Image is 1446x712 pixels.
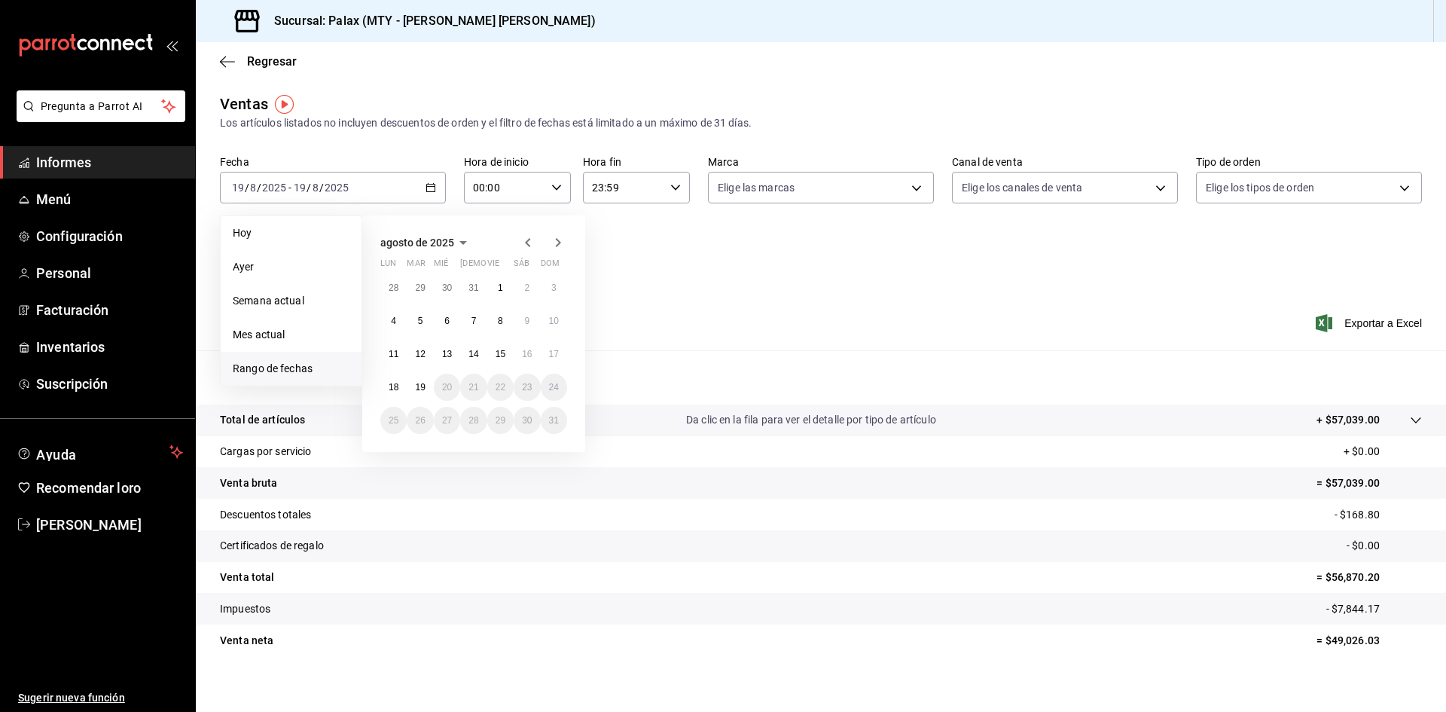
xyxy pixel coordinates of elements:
abbr: 27 de agosto de 2025 [442,415,452,426]
font: Elige los canales de venta [962,182,1082,194]
abbr: 13 de agosto de 2025 [442,349,452,359]
font: Suscripción [36,376,108,392]
span: / [245,182,249,194]
font: Tipo de orden [1196,156,1261,168]
abbr: 25 de agosto de 2025 [389,415,398,426]
font: Marca [708,156,739,168]
span: Semana actual [233,293,349,309]
button: 20 de agosto de 2025 [434,374,460,401]
font: Recomendar loro [36,480,141,496]
input: -- [231,182,245,194]
span: / [257,182,261,194]
abbr: 9 de agosto de 2025 [524,316,529,326]
input: -- [312,182,319,194]
span: - [288,182,291,194]
button: 24 de agosto de 2025 [541,374,567,401]
abbr: 24 de agosto de 2025 [549,382,559,393]
span: Rango de fechas [233,361,349,377]
button: Tooltip marker [275,95,294,114]
abbr: 30 de agosto de 2025 [522,415,532,426]
button: 14 de agosto de 2025 [460,341,487,368]
button: 22 de agosto de 2025 [487,374,514,401]
font: Venta neta [220,634,273,646]
button: 19 de agosto de 2025 [407,374,433,401]
abbr: 18 de agosto de 2025 [389,382,398,393]
button: agosto de 2025 [380,234,472,252]
button: 3 de agosto de 2025 [541,274,567,301]
font: Da clic en la fila para ver el detalle por tipo de artículo [686,414,936,426]
abbr: 31 de agosto de 2025 [549,415,559,426]
abbr: 5 de agosto de 2025 [418,316,423,326]
abbr: 29 de julio de 2025 [415,283,425,293]
font: Ventas [220,95,268,113]
font: = $56,870.20 [1316,571,1380,583]
abbr: lunes [380,258,396,274]
button: 31 de julio de 2025 [460,274,487,301]
span: Mes actual [233,327,349,343]
button: 4 de agosto de 2025 [380,307,407,335]
button: 1 de agosto de 2025 [487,274,514,301]
button: abrir_cajón_menú [166,39,178,51]
font: Cargas por servicio [220,445,312,457]
abbr: 26 de agosto de 2025 [415,415,425,426]
button: 5 de agosto de 2025 [407,307,433,335]
button: 23 de agosto de 2025 [514,374,540,401]
abbr: 4 de agosto de 2025 [391,316,396,326]
button: 28 de agosto de 2025 [460,407,487,434]
abbr: 28 de julio de 2025 [389,283,398,293]
font: Venta total [220,571,274,583]
abbr: miércoles [434,258,448,274]
span: agosto de 2025 [380,237,454,249]
abbr: 28 de agosto de 2025 [468,415,478,426]
button: 2 de agosto de 2025 [514,274,540,301]
font: Elige los tipos de orden [1206,182,1314,194]
abbr: 31 de julio de 2025 [468,283,478,293]
abbr: 20 de agosto de 2025 [442,382,452,393]
abbr: viernes [487,258,499,274]
abbr: 3 de agosto de 2025 [551,283,557,293]
button: 18 de agosto de 2025 [380,374,407,401]
abbr: 2 de agosto de 2025 [524,283,529,293]
abbr: 14 de agosto de 2025 [468,349,478,359]
abbr: 30 de julio de 2025 [442,283,452,293]
font: Sugerir nueva función [18,692,125,704]
input: -- [249,182,257,194]
button: 9 de agosto de 2025 [514,307,540,335]
font: + $57,039.00 [1316,414,1380,426]
button: 16 de agosto de 2025 [514,341,540,368]
button: 15 de agosto de 2025 [487,341,514,368]
button: 28 de julio de 2025 [380,274,407,301]
button: 26 de agosto de 2025 [407,407,433,434]
span: Ayer [233,259,349,275]
font: Descuentos totales [220,509,311,521]
abbr: 23 de agosto de 2025 [522,382,532,393]
input: -- [293,182,307,194]
font: Hora de inicio [464,156,529,168]
input: ---- [324,182,349,194]
font: Ayuda [36,447,77,463]
button: 27 de agosto de 2025 [434,407,460,434]
button: 13 de agosto de 2025 [434,341,460,368]
abbr: 1 de agosto de 2025 [498,283,503,293]
font: Regresar [247,54,297,69]
a: Pregunta a Parrot AI [11,109,185,125]
font: Configuración [36,228,123,244]
abbr: jueves [460,258,549,274]
button: 6 de agosto de 2025 [434,307,460,335]
button: Pregunta a Parrot AI [17,90,185,122]
font: - $0.00 [1347,539,1380,552]
font: = $57,039.00 [1316,477,1380,489]
button: Exportar a Excel [1319,314,1422,332]
font: Los artículos listados no incluyen descuentos de orden y el filtro de fechas está limitado a un m... [220,117,752,129]
font: Sucursal: Palax (MTY - [PERSON_NAME] [PERSON_NAME]) [274,14,596,28]
button: Regresar [220,54,297,69]
button: 25 de agosto de 2025 [380,407,407,434]
abbr: 15 de agosto de 2025 [496,349,505,359]
font: Hora fin [583,156,621,168]
abbr: 8 de agosto de 2025 [498,316,503,326]
button: 30 de agosto de 2025 [514,407,540,434]
button: 7 de agosto de 2025 [460,307,487,335]
font: Informes [36,154,91,170]
font: + $0.00 [1344,445,1380,457]
abbr: 16 de agosto de 2025 [522,349,532,359]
